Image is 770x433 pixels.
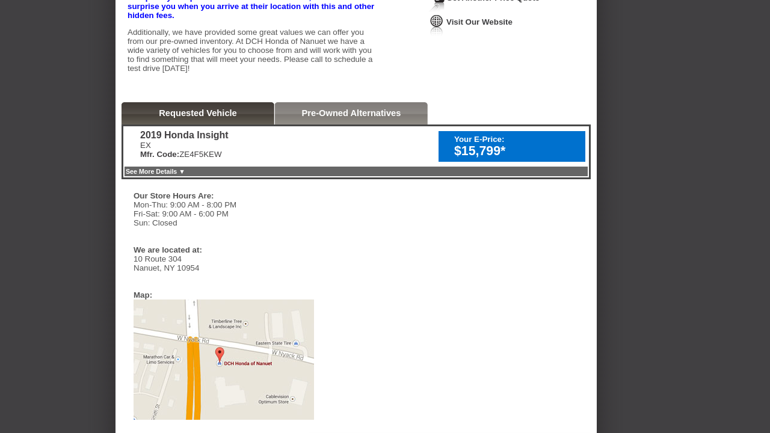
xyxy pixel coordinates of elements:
[159,108,237,118] a: Requested Vehicle
[302,108,401,118] a: Pre-Owned Alternatives
[126,168,185,175] a: See More Details ▼
[428,14,445,36] img: Icon_VisitWebsite.png
[134,191,308,200] div: Our Store Hours Are:
[140,150,179,159] b: Mfr. Code:
[140,141,229,159] div: EX ZE4F5KEW
[134,290,152,299] div: Map:
[446,17,513,26] a: Visit Our Website
[128,28,380,73] p: Additionally, we have provided some great values we can offer you from our pre-owned inventory. A...
[134,245,308,254] div: We are located at:
[134,200,314,227] div: Mon-Thu: 9:00 AM - 8:00 PM Fri-Sat: 9:00 AM - 6:00 PM Sun: Closed
[134,254,314,272] div: 10 Route 304 Nanuet, NY 10954
[454,135,579,144] div: Your E-Price:
[140,130,229,141] div: 2019 Honda Insight
[454,144,579,159] div: $15,799*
